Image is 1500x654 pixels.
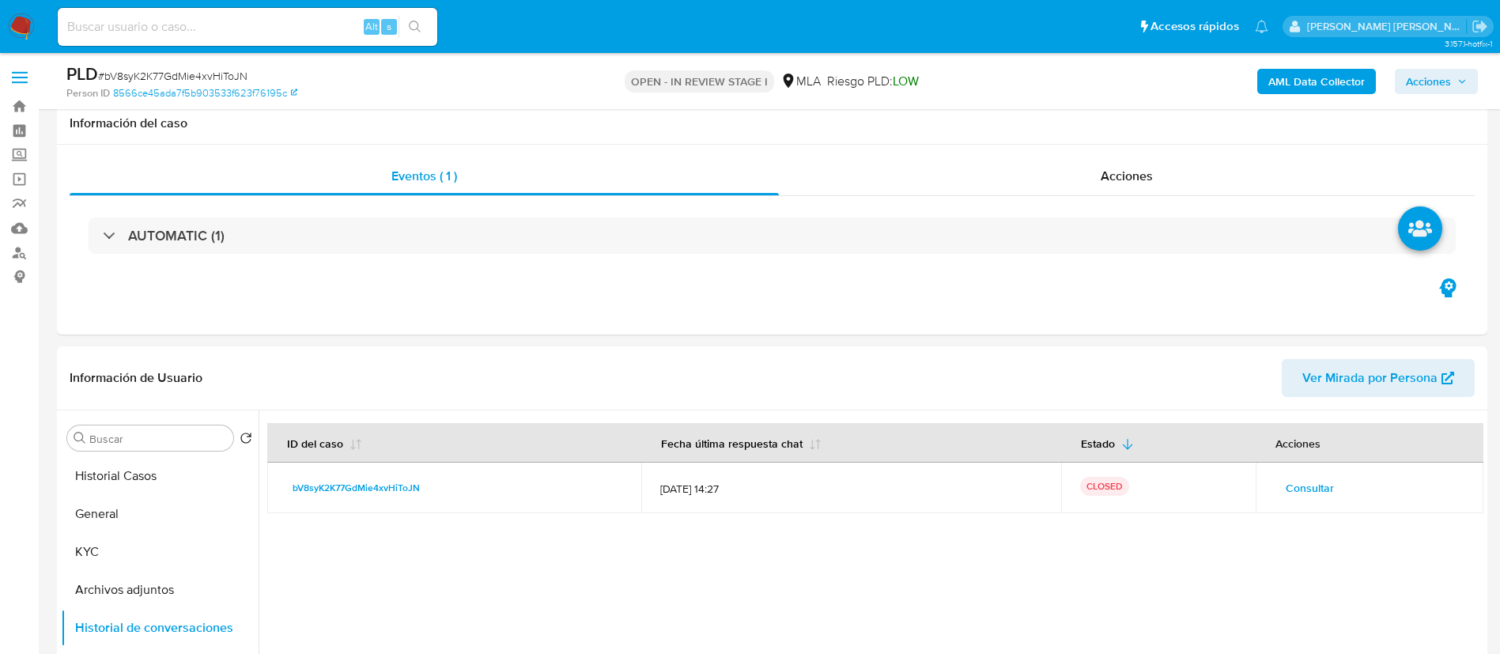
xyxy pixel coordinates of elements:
p: lucia.neglia@mercadolibre.com [1307,19,1467,34]
span: Alt [365,19,378,34]
a: 8566ce45ada7f5b903533f623f76195c [113,86,297,100]
button: Buscar [74,432,86,444]
span: s [387,19,391,34]
h1: Información del caso [70,115,1475,131]
span: Riesgo PLD: [827,73,919,90]
h3: AUTOMATIC (1) [128,227,225,244]
b: PLD [66,61,98,86]
span: Ver Mirada por Persona [1302,359,1438,397]
button: Historial Casos [61,457,259,495]
button: AML Data Collector [1257,69,1376,94]
input: Buscar [89,432,227,446]
button: search-icon [399,16,431,38]
a: Notificaciones [1255,20,1268,33]
button: Archivos adjuntos [61,571,259,609]
span: LOW [893,72,919,90]
button: Ver Mirada por Persona [1282,359,1475,397]
button: KYC [61,533,259,571]
button: Volver al orden por defecto [240,432,252,449]
span: Acciones [1101,167,1153,185]
button: Historial de conversaciones [61,609,259,647]
span: Accesos rápidos [1151,18,1239,35]
span: Eventos ( 1 ) [391,167,457,185]
a: Salir [1472,18,1488,35]
h1: Información de Usuario [70,370,202,386]
p: OPEN - IN REVIEW STAGE I [625,70,774,93]
span: # bV8syK2K77GdMie4xvHiToJN [98,68,247,84]
button: General [61,495,259,533]
input: Buscar usuario o caso... [58,17,437,37]
div: MLA [780,73,821,90]
span: Acciones [1406,69,1451,94]
button: Acciones [1395,69,1478,94]
b: Person ID [66,86,110,100]
b: AML Data Collector [1268,69,1365,94]
div: AUTOMATIC (1) [89,217,1456,254]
